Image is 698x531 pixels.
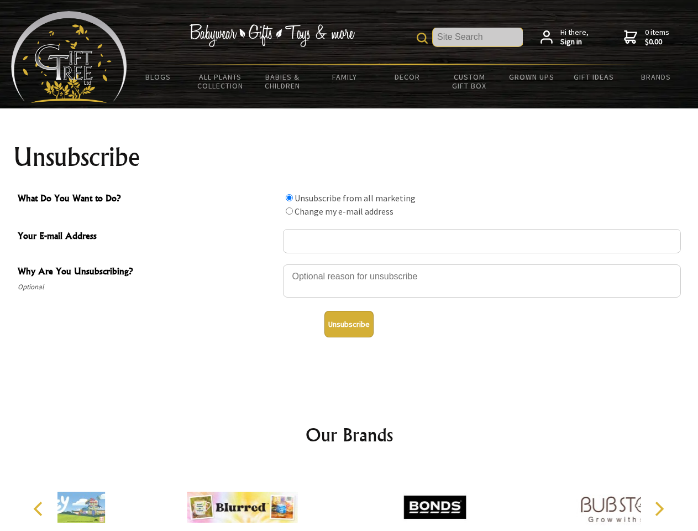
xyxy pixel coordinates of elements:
[560,37,589,47] strong: Sign in
[127,65,190,88] a: BLOGS
[560,28,589,47] span: Hi there,
[286,207,293,215] input: What Do You Want to Do?
[563,65,625,88] a: Gift Ideas
[647,497,671,521] button: Next
[295,206,393,217] label: Change my e-mail address
[624,28,669,47] a: 0 items$0.00
[18,264,277,280] span: Why Are You Unsubscribing?
[438,65,501,97] a: Custom Gift Box
[22,421,676,448] h2: Our Brands
[18,229,277,245] span: Your E-mail Address
[11,11,127,103] img: Babyware - Gifts - Toys and more...
[18,191,277,207] span: What Do You Want to Do?
[28,497,52,521] button: Previous
[190,65,252,97] a: All Plants Collection
[295,192,416,204] label: Unsubscribe from all marketing
[314,65,376,88] a: Family
[283,229,681,253] input: Your E-mail Address
[324,311,374,337] button: Unsubscribe
[645,27,669,47] span: 0 items
[417,33,428,44] img: product search
[645,37,669,47] strong: $0.00
[189,24,355,47] img: Babywear - Gifts - Toys & more
[13,144,685,170] h1: Unsubscribe
[540,28,589,47] a: Hi there,Sign in
[18,280,277,294] span: Optional
[500,65,563,88] a: Grown Ups
[286,194,293,201] input: What Do You Want to Do?
[283,264,681,298] textarea: Why Are You Unsubscribing?
[625,65,687,88] a: Brands
[433,28,523,46] input: Site Search
[251,65,314,97] a: Babies & Children
[376,65,438,88] a: Decor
